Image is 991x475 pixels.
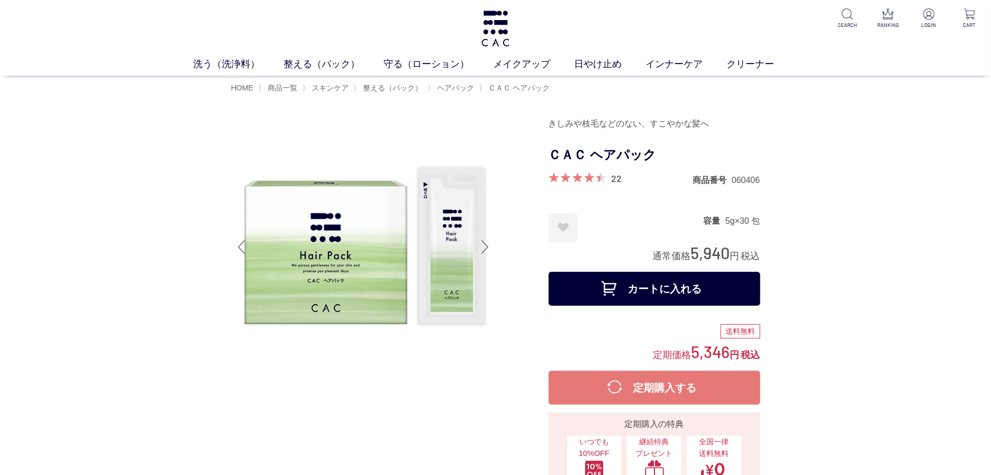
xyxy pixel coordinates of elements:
[488,84,550,92] span: ＣＡＣ ヘアパック
[361,84,423,92] a: 整える（パック）
[549,272,760,306] button: カートに入れる
[258,83,300,93] li: 〉
[741,251,760,261] span: 税込
[486,84,550,92] a: ＣＡＣ ヘアパック
[725,215,760,226] dd: 5g×30 包
[574,57,645,71] a: 日やけ止め
[354,83,425,93] li: 〉
[692,342,730,361] span: 5,346
[553,418,756,431] div: 定期購入の特典
[231,84,253,92] a: HOME
[834,21,860,29] p: SEARCH
[653,251,691,261] span: 通常価格
[549,213,578,242] a: お気に入りに登録する
[310,84,349,92] a: スキンケア
[834,8,860,29] a: SEARCH
[645,57,726,71] a: インナーケア
[549,115,760,133] div: きしみや枝毛などのない、すこやかな髪へ
[231,115,496,379] img: ＣＡＣ ヘアパック
[479,83,552,93] li: 〉
[726,57,798,71] a: クリーナー
[268,84,297,92] span: 商品一覧
[691,243,730,262] span: 5,940
[302,83,351,93] li: 〉
[493,57,574,71] a: メイクアップ
[428,83,477,93] li: 〉
[572,436,616,459] span: いつでも10%OFF
[732,175,760,186] dd: 060406
[730,251,740,261] span: 円
[875,21,901,29] p: RANKING
[549,143,760,167] h1: ＣＡＣ ヘアパック
[730,350,740,360] span: 円
[957,8,983,29] a: CART
[916,8,942,29] a: LOGIN
[437,84,474,92] span: ヘアパック
[692,436,736,459] span: 全国一律 送料無料
[312,84,349,92] span: スキンケア
[480,11,512,47] img: logo
[612,172,622,184] a: 22
[193,57,284,71] a: 洗う（洗浄料）
[363,84,423,92] span: 整える（パック）
[721,324,760,339] div: 送料無料
[284,57,384,71] a: 整える（パック）
[435,84,474,92] a: ヘアパック
[703,215,725,226] dt: 容量
[632,436,676,459] span: 継続特典 プレゼント
[384,57,493,71] a: 守る（ローション）
[653,349,692,360] span: 定期価格
[549,371,760,405] button: 定期購入する
[875,8,901,29] a: RANKING
[266,84,297,92] a: 商品一覧
[916,21,942,29] p: LOGIN
[957,21,983,29] p: CART
[741,350,760,360] span: 税込
[693,175,732,186] dt: 商品番号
